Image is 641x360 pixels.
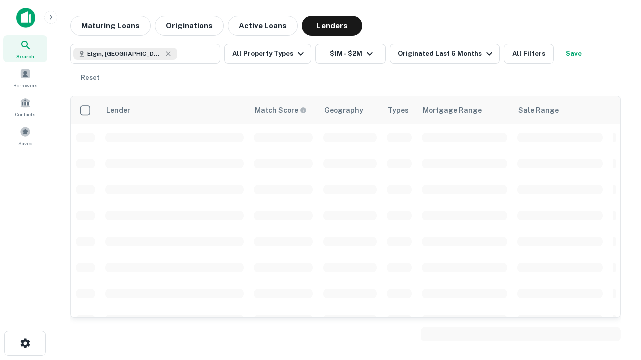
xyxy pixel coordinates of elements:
[18,139,33,147] span: Saved
[70,16,151,36] button: Maturing Loans
[255,105,307,116] div: Capitalize uses an advanced AI algorithm to match your search with the best lender. The match sco...
[74,68,106,88] button: Reset
[224,44,311,64] button: All Property Types
[3,93,47,120] a: Contacts
[417,96,512,124] th: Mortgage Range
[382,96,417,124] th: Types
[13,81,37,89] span: Borrowers
[106,104,130,116] div: Lender
[100,96,249,124] th: Lender
[3,122,47,149] a: Saved
[3,35,47,62] a: Search
[16,8,35,28] img: capitalize-icon.png
[518,104,559,116] div: Sale Range
[423,104,482,116] div: Mortgage Range
[558,44,590,64] button: Save your search to get updates of matches that match your search criteria.
[255,105,305,116] h6: Match Score
[249,96,318,124] th: Capitalize uses an advanced AI algorithm to match your search with the best lender. The match sco...
[228,16,298,36] button: Active Loans
[512,96,608,124] th: Sale Range
[302,16,362,36] button: Lenders
[390,44,500,64] button: Originated Last 6 Months
[591,248,641,296] iframe: Chat Widget
[87,49,162,58] span: Elgin, [GEOGRAPHIC_DATA], [GEOGRAPHIC_DATA]
[324,104,363,116] div: Geography
[155,16,224,36] button: Originations
[318,96,382,124] th: Geography
[504,44,554,64] button: All Filters
[388,104,409,116] div: Types
[398,48,495,60] div: Originated Last 6 Months
[3,64,47,91] a: Borrowers
[15,110,35,118] span: Contacts
[16,52,34,60] span: Search
[315,44,386,64] button: $1M - $2M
